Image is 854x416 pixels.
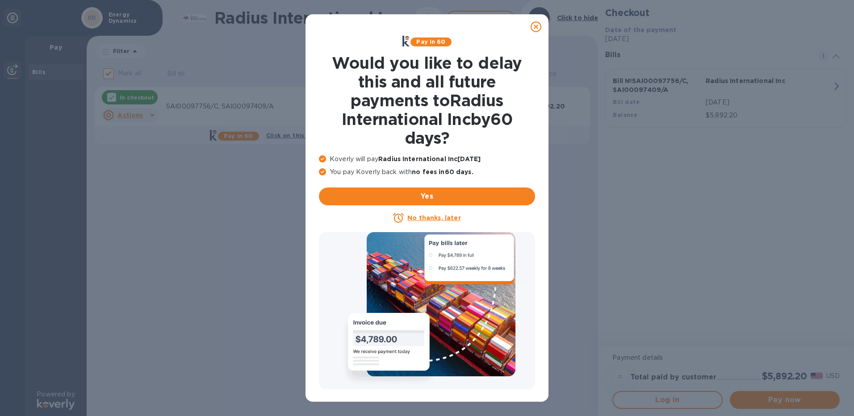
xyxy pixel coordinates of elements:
button: Yes [319,187,535,205]
b: Pay in 60 [416,38,445,45]
u: No thanks, later [407,214,460,221]
b: no fees in 60 days . [412,168,473,175]
p: You pay Koverly back with [319,167,535,177]
span: Yes [326,191,528,202]
p: Koverly will pay [319,154,535,164]
h1: Would you like to delay this and all future payments to Radius International Inc by 60 days ? [319,54,535,147]
b: Radius International Inc [DATE] [378,155,481,162]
